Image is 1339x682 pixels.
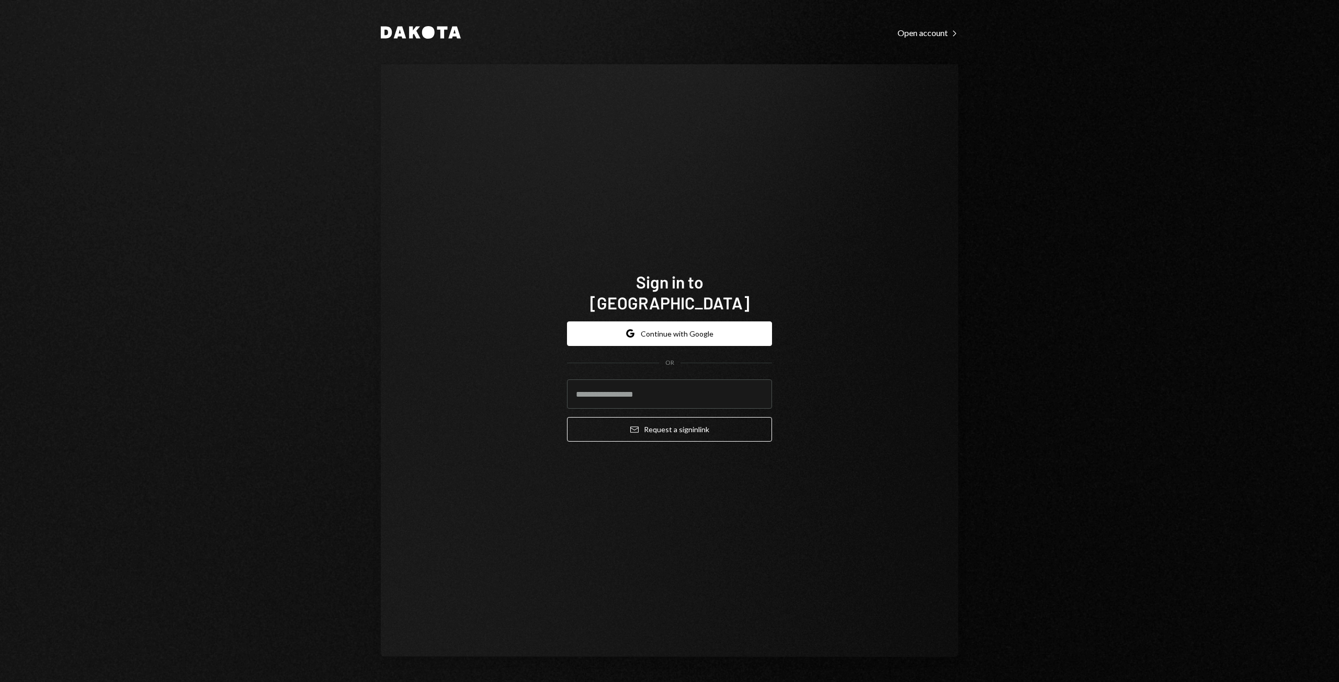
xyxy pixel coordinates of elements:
[567,321,772,346] button: Continue with Google
[665,359,674,367] div: OR
[567,417,772,442] button: Request a signinlink
[751,388,764,400] keeper-lock: Open Keeper Popup
[898,27,958,38] a: Open account
[567,271,772,313] h1: Sign in to [GEOGRAPHIC_DATA]
[898,28,958,38] div: Open account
